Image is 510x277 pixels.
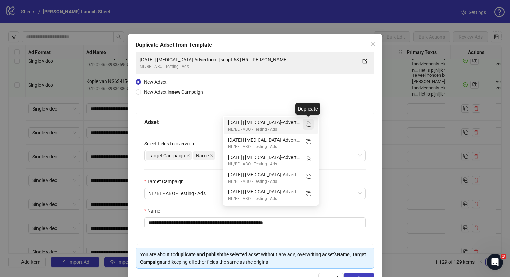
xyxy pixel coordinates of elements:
div: NL/BE - ABO - Testing - Ads [228,144,300,150]
span: 3 [501,254,506,259]
svg: Duplicate [305,190,312,197]
div: NL/BE - ABO - Testing - Ads [228,126,300,133]
input: Name [144,217,366,228]
span: close [370,41,376,46]
div: 09/10/2025 | Bad-Breath-Advertorial | script 63 | H2 | Marko [224,186,318,204]
span: Target Campaign [149,152,185,159]
span: close [186,154,190,157]
div: [DATE] | [MEDICAL_DATA]-Advertorial | script 63 | H5 | [PERSON_NAME] [228,119,300,126]
span: Name [196,152,209,159]
div: Adset [144,118,366,127]
div: 09/10/2025 | Bad-Breath-Advertorial | script 63 | H4 | Marko [224,134,318,152]
span: New Adset [144,79,167,85]
span: NL/BE - ABO - Testing - Ads [148,188,362,199]
div: NL/BE - ABO - Testing - Ads [228,178,300,185]
span: Name [193,151,215,160]
label: Select fields to overwrite [144,140,200,147]
svg: Duplicate [305,173,312,179]
div: 09/10/2025 | Bad-Breath-Advertorial | script 63 | H5 | Marko [224,117,318,134]
div: 09/10/2025 | Bad-Breath-Advertorial | script 63 | H1 | Marko [224,204,318,221]
div: [DATE] | [MEDICAL_DATA]-Advertorial | script 63 | H1 | [PERSON_NAME] [228,171,300,178]
div: 09/10/2025 | Bad-Breath-Advertorial | script 63 | H3 | Marko [224,152,318,169]
span: New Adset in Campaign [144,89,203,95]
strong: duplicate and publish [175,252,222,257]
button: Close [367,38,378,49]
div: NL/BE - ABO - Testing - Ads [228,195,300,202]
div: Duplicate [295,103,320,115]
div: NL/BE - ABO - Testing - Ads [228,161,300,167]
div: Duplicate Adset from Template [136,41,374,49]
iframe: Intercom live chat [487,254,503,270]
div: [DATE] | [MEDICAL_DATA]-Advertorial | script 63 | H5 | [PERSON_NAME] [140,56,357,63]
span: Target Campaign [146,151,192,160]
div: [DATE] | [MEDICAL_DATA]-Advertorial | script 63 | H3 | [PERSON_NAME] [228,154,300,161]
div: NL/BE - ABO - Testing - Ads [140,63,357,70]
svg: Duplicate [305,138,312,145]
strong: Name, Target Campaign [140,252,366,265]
div: [DATE] | [MEDICAL_DATA]-Advertorial | script 63 | H4 | [PERSON_NAME] [228,136,300,144]
strong: new [171,89,180,95]
div: [DATE] | [MEDICAL_DATA]-Advertorial | script 63 | H2 | [PERSON_NAME] [228,188,300,195]
svg: Duplicate [305,155,312,162]
div: You are about to the selected adset without any ads, overwriting adset's and keeping all other fi... [140,251,370,266]
label: Name [144,207,164,215]
span: export [362,59,367,64]
div: 09/10/2025 | Bad-Breath-Advertorial | script 63 | H1 | Marko [224,169,318,187]
svg: Duplicate [305,120,312,127]
label: Target Campaign [144,178,188,185]
span: close [210,154,213,157]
